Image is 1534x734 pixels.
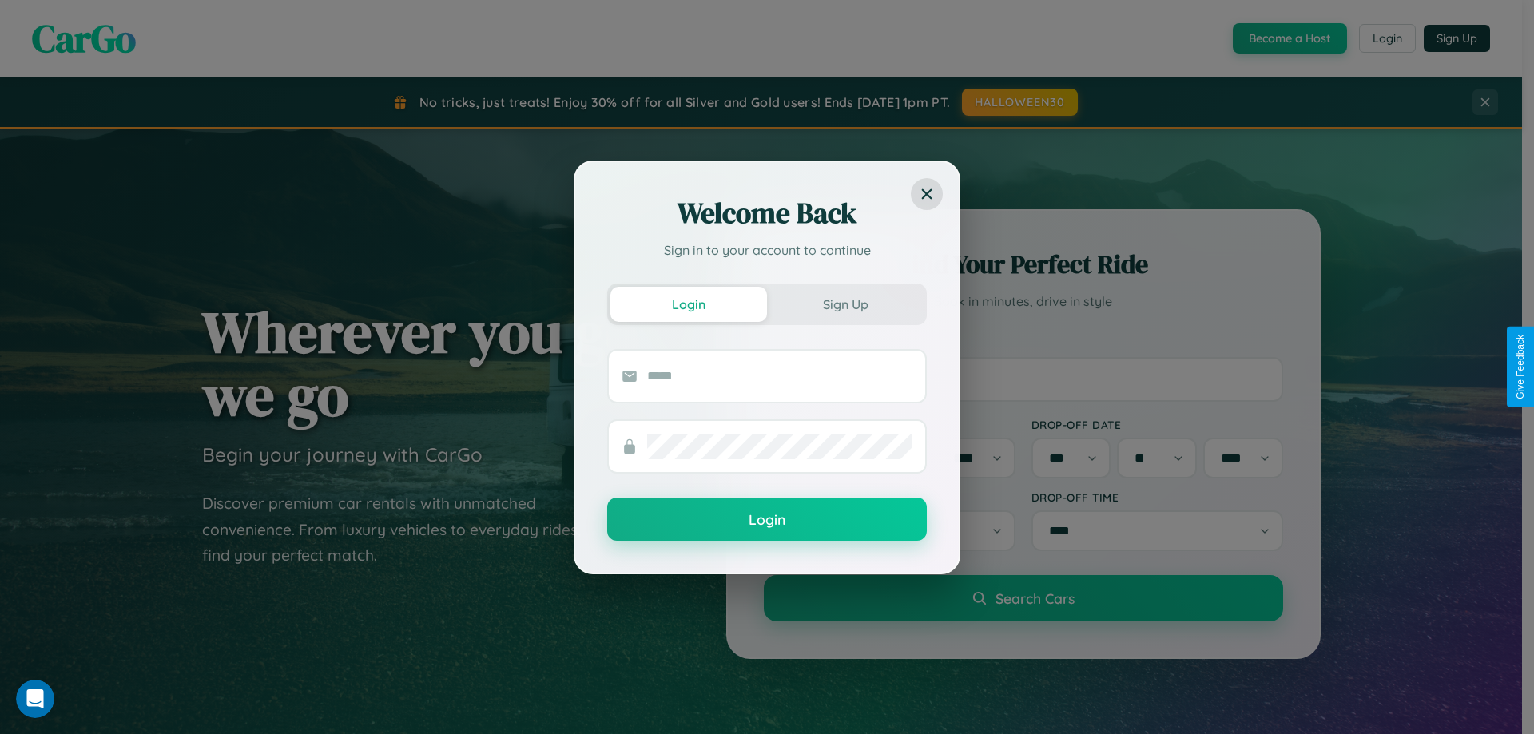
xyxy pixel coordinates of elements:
[610,287,767,322] button: Login
[607,498,927,541] button: Login
[1515,335,1526,399] div: Give Feedback
[16,680,54,718] iframe: Intercom live chat
[767,287,924,322] button: Sign Up
[607,194,927,232] h2: Welcome Back
[607,240,927,260] p: Sign in to your account to continue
